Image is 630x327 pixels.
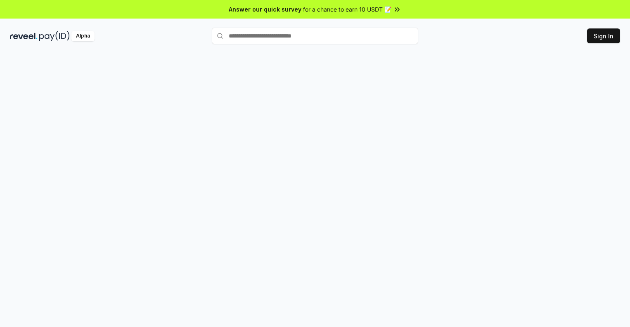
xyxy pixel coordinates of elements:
[39,31,70,41] img: pay_id
[303,5,391,14] span: for a chance to earn 10 USDT 📝
[229,5,301,14] span: Answer our quick survey
[71,31,95,41] div: Alpha
[587,28,620,43] button: Sign In
[10,31,38,41] img: reveel_dark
